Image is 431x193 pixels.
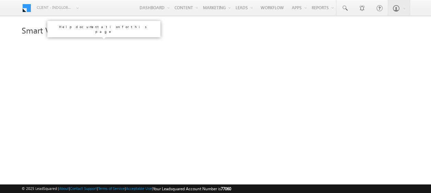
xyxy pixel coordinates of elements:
span: 77060 [221,186,231,191]
span: Smart Views [22,25,66,36]
a: Contact Support [70,186,97,191]
a: About [59,186,69,191]
a: Acceptable Use [126,186,152,191]
a: Terms of Service [98,186,125,191]
p: Help documentation for this page [51,24,157,34]
span: Your Leadsquared Account Number is [153,186,231,191]
span: © 2025 LeadSquared | | | | | [22,185,231,192]
span: Client - indglobal1 (77060) [37,4,73,11]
